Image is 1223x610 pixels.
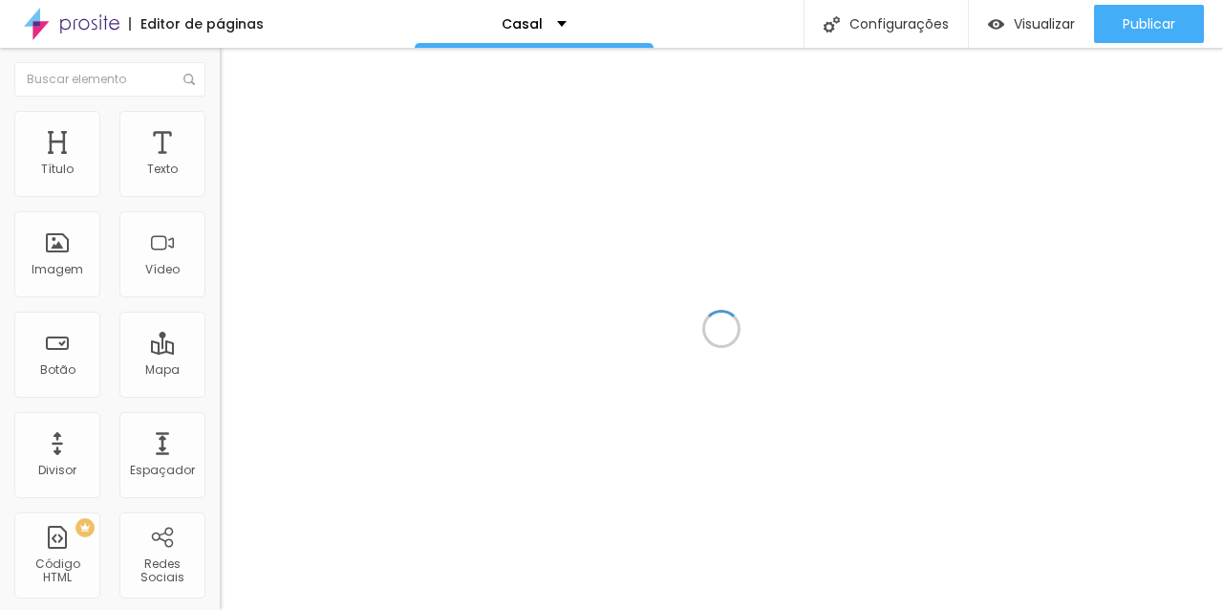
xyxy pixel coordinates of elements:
font: Visualizar [1014,14,1075,33]
font: Editor de páginas [140,14,264,33]
font: Título [41,161,74,177]
font: Imagem [32,261,83,277]
img: view-1.svg [988,16,1004,33]
font: Espaçador [130,462,195,478]
font: Redes Sociais [140,556,184,585]
font: Divisor [38,462,76,478]
font: Código HTML [35,556,80,585]
font: Configurações [849,14,949,33]
p: Casal [502,17,543,31]
img: Ícone [183,74,195,85]
font: Botão [40,361,75,378]
button: Publicar [1094,5,1204,43]
button: Visualizar [969,5,1094,43]
font: Vídeo [145,261,180,277]
font: Publicar [1123,14,1175,33]
font: Texto [147,161,178,177]
input: Buscar elemento [14,62,205,97]
font: Mapa [145,361,180,378]
img: Ícone [824,16,840,33]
